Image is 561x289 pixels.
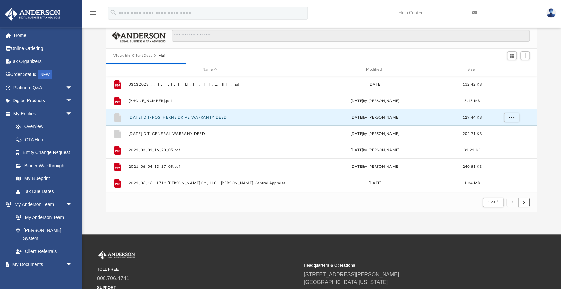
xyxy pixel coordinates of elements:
small: Headquarters & Operations [304,262,506,268]
div: [DATE] by [PERSON_NAME] [294,147,456,153]
div: [DATE] by [PERSON_NAME] [294,131,456,137]
button: [DATE] D.T- ROSTHERNE DRIVE WARRANTY DEED [129,115,291,120]
button: 03132023_._.l_l_.___._l_._ll___l.ll._l___.__l__l_.....__ll_ll_._.pdf [129,82,291,87]
i: menu [89,9,97,17]
div: Name [128,67,291,73]
button: 2021_06_16 - 1712 [PERSON_NAME] Ct., LLC - [PERSON_NAME] Central Appraisal District.pdf [129,181,291,185]
div: [DATE] [294,180,456,186]
a: My Documentsarrow_drop_down [5,258,79,271]
div: [DATE] by [PERSON_NAME] [294,98,456,104]
button: 2021_03_01_16_20_05.pdf [129,148,291,152]
button: More options [504,113,519,122]
div: grid [106,76,537,192]
a: [STREET_ADDRESS][PERSON_NAME] [304,272,399,277]
a: Platinum Q&Aarrow_drop_down [5,81,82,94]
span: 1.34 MB [464,181,480,185]
div: id [109,67,126,73]
div: [DATE] by [PERSON_NAME] [294,115,456,121]
a: menu [89,12,97,17]
div: [DATE] [294,82,456,88]
a: Binder Walkthrough [9,159,82,172]
a: Tax Due Dates [9,185,82,198]
a: [GEOGRAPHIC_DATA][US_STATE] [304,279,388,285]
img: Anderson Advisors Platinum Portal [97,251,136,259]
span: arrow_drop_down [66,81,79,95]
a: My Anderson Team [9,211,76,224]
div: [DATE] by [PERSON_NAME] [294,164,456,170]
span: 240.51 KB [462,165,481,168]
i: search [110,9,117,16]
img: User Pic [546,8,556,18]
a: Order StatusNEW [5,68,82,81]
span: arrow_drop_down [66,198,79,211]
span: 202.71 KB [462,132,481,136]
span: arrow_drop_down [66,258,79,271]
a: My Anderson Teamarrow_drop_down [5,198,79,211]
a: My Entitiesarrow_drop_down [5,107,82,120]
a: Tax Organizers [5,55,82,68]
a: Online Ordering [5,42,82,55]
span: 31.21 KB [464,148,480,152]
span: 129.44 KB [462,116,481,119]
a: My Blueprint [9,172,79,185]
button: [PHONE_NUMBER].pdf [129,99,291,103]
small: TOLL FREE [97,266,299,272]
button: [DATE] D.T- GENERAL WARRANY DEED [129,132,291,136]
button: Viewable-ClientDocs [113,53,152,59]
button: Add [520,51,530,60]
span: 112.42 KB [462,83,481,86]
a: Digital Productsarrow_drop_down [5,94,82,107]
a: Client Referrals [9,245,79,258]
span: 5.15 MB [464,99,480,103]
img: Anderson Advisors Platinum Portal [3,8,62,21]
a: Overview [9,120,82,133]
div: id [488,67,534,73]
button: Mail [158,53,167,59]
a: Home [5,29,82,42]
div: Modified [293,67,456,73]
a: Entity Change Request [9,146,82,159]
a: CTA Hub [9,133,82,146]
span: arrow_drop_down [66,107,79,121]
button: Switch to Grid View [507,51,517,60]
span: arrow_drop_down [66,94,79,108]
span: 1 of 5 [488,200,499,204]
div: NEW [38,70,52,79]
button: 1 of 5 [483,198,503,207]
a: 800.706.4741 [97,276,129,281]
div: Size [459,67,485,73]
button: 2021_06_04_13_57_05.pdf [129,165,291,169]
input: Search files and folders [172,30,530,42]
a: [PERSON_NAME] System [9,224,79,245]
